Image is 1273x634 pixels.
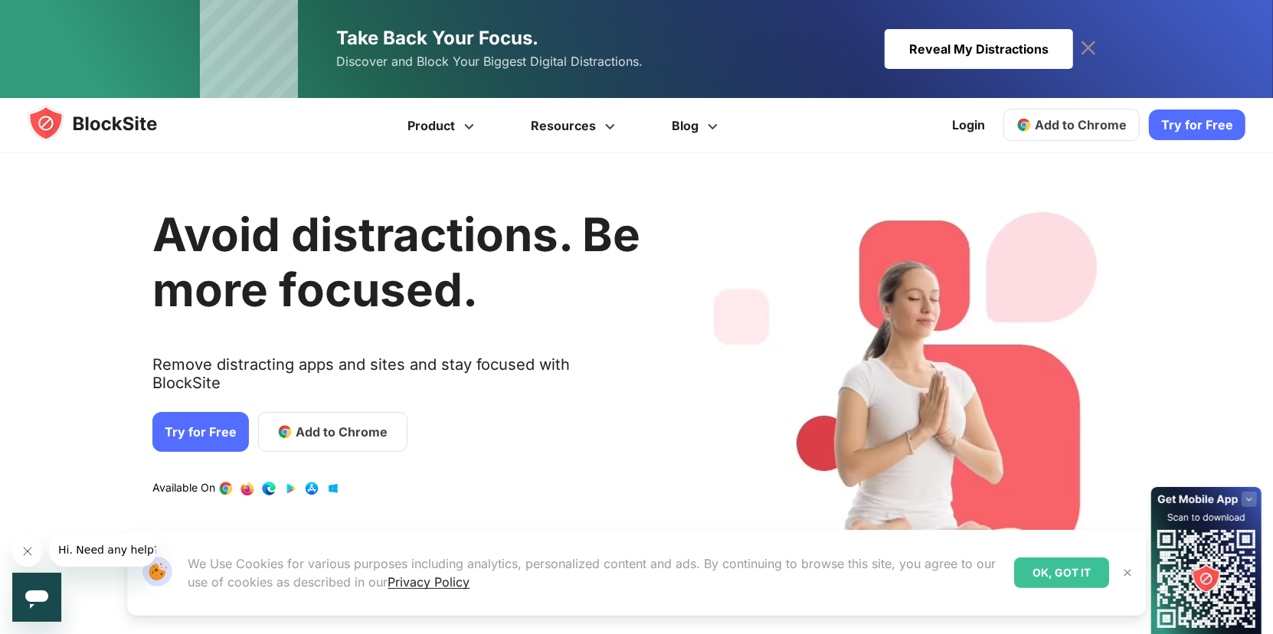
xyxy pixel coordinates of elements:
img: chrome-icon.svg [1016,117,1032,132]
a: Login [943,106,994,143]
a: Add to Chrome [258,412,407,452]
a: Product [381,98,505,153]
a: Privacy Policy [388,574,470,590]
p: We Use Cookies for various purposes including analytics, personalized content and ads. By continu... [188,554,1002,591]
img: Close [1121,567,1134,579]
iframe: Button to launch messaging window [12,573,61,622]
span: Hi. Need any help? [9,11,110,23]
img: blocksite-icon.5d769676.svg [28,105,187,142]
a: Try for Free [1149,109,1245,140]
button: Close [1118,563,1137,583]
span: Take Back Your Focus. [336,27,538,49]
a: Blog [646,98,748,153]
iframe: Close message [12,536,43,567]
iframe: Message from company [49,533,156,567]
a: Add to Chrome [1003,109,1140,141]
span: Add to Chrome [296,423,388,441]
div: Reveal My Distractions [885,29,1073,69]
span: Add to Chrome [1035,117,1127,132]
span: Discover and Block Your Biggest Digital Distractions. [336,51,643,73]
div: OK, GOT IT [1014,557,1109,588]
text: Available On [152,481,215,496]
a: Resources [505,98,646,153]
h1: Avoid distractions. Be more focused. [152,207,641,317]
a: Try for Free [152,412,249,452]
text: Remove distracting apps and sites and stay focused with BlockSite [152,355,641,404]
